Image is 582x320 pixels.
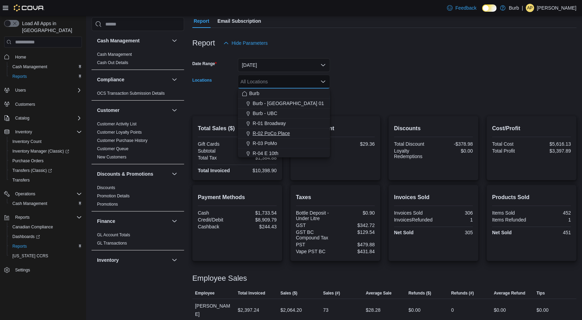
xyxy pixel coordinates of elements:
[12,177,30,183] span: Transfers
[239,210,277,216] div: $1,733.54
[97,257,169,264] button: Inventory
[12,86,29,94] button: Users
[10,63,50,71] a: Cash Management
[238,89,330,198] div: Choose from the following options
[92,50,184,70] div: Cash Management
[198,124,277,133] h2: Total Sales ($)
[7,199,85,208] button: Cash Management
[10,199,50,208] a: Cash Management
[296,242,334,247] div: PST
[239,217,277,223] div: $8,909.79
[12,234,40,239] span: Dashboards
[10,223,56,231] a: Canadian Compliance
[494,306,506,314] div: $0.00
[253,120,286,127] span: R-01 Broadway
[492,217,530,223] div: Items Refunded
[170,256,179,264] button: Inventory
[198,210,236,216] div: Cash
[192,61,217,66] label: Date Range
[97,202,118,207] a: Promotions
[12,114,82,122] span: Catalog
[97,37,169,44] button: Cash Management
[509,4,519,12] p: Burb
[97,107,119,114] h3: Customer
[10,233,43,241] a: Dashboards
[537,306,549,314] div: $0.00
[296,223,334,228] div: GST
[7,241,85,251] button: Reports
[296,124,375,133] h2: Average Spent
[192,78,212,83] label: Locations
[12,53,29,61] a: Home
[1,265,85,275] button: Settings
[198,217,236,223] div: Credit/Debit
[435,217,473,223] div: 1
[12,148,69,154] span: Inventory Manager (Classic)
[537,290,545,296] span: Tips
[12,74,27,79] span: Reports
[281,290,297,296] span: Sales ($)
[15,215,30,220] span: Reports
[7,232,85,241] a: Dashboards
[238,118,330,128] button: R-01 Broadway
[10,157,82,165] span: Purchase Orders
[97,122,137,126] a: Customer Activity List
[10,223,82,231] span: Canadian Compliance
[12,168,52,173] span: Transfers (Classic)
[366,306,381,314] div: $28.28
[238,128,330,138] button: R-02 PoCo Place
[198,224,236,229] div: Cashback
[97,146,128,151] a: Customer Queue
[198,193,277,202] h2: Payment Methods
[10,252,82,260] span: Washington CCRS
[198,155,236,161] div: Total Tax
[170,217,179,225] button: Finance
[394,193,473,202] h2: Invoices Sold
[170,170,179,178] button: Discounts & Promotions
[92,120,184,164] div: Customer
[526,4,534,12] div: Amanda Payette
[97,52,132,57] a: Cash Management
[232,40,268,47] span: Hide Parameters
[10,166,55,175] a: Transfers (Classic)
[492,124,571,133] h2: Cost/Profit
[296,249,334,254] div: Vape PST BC
[253,150,278,157] span: R-04 E 10th
[198,168,230,173] strong: Total Invoiced
[537,4,576,12] p: [PERSON_NAME]
[10,72,82,81] span: Reports
[15,267,30,273] span: Settings
[97,171,169,177] button: Discounts & Promotions
[97,60,128,65] a: Cash Out Details
[7,156,85,166] button: Purchase Orders
[533,141,571,147] div: $5,616.13
[10,199,82,208] span: Cash Management
[12,64,47,70] span: Cash Management
[97,185,115,190] span: Discounts
[12,114,32,122] button: Catalog
[253,110,277,117] span: Burb - UBC
[97,76,124,83] h3: Compliance
[281,306,302,314] div: $2,064.20
[192,39,215,47] h3: Report
[323,306,329,314] div: 73
[12,86,82,94] span: Users
[533,230,571,235] div: 451
[238,138,330,148] button: R-03 PoMo
[15,191,35,197] span: Operations
[394,141,432,147] div: Total Discount
[249,90,260,97] span: Burb
[1,127,85,137] button: Inventory
[12,224,53,230] span: Canadian Compliance
[239,168,277,173] div: $10,398.90
[435,141,473,147] div: -$378.98
[97,193,130,199] span: Promotion Details
[394,217,433,223] div: InvoicesRefunded
[409,306,421,314] div: $0.00
[238,89,330,99] button: Burb
[337,229,375,235] div: $129.54
[1,85,85,95] button: Users
[10,147,72,155] a: Inventory Manager (Classic)
[435,148,473,154] div: $0.00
